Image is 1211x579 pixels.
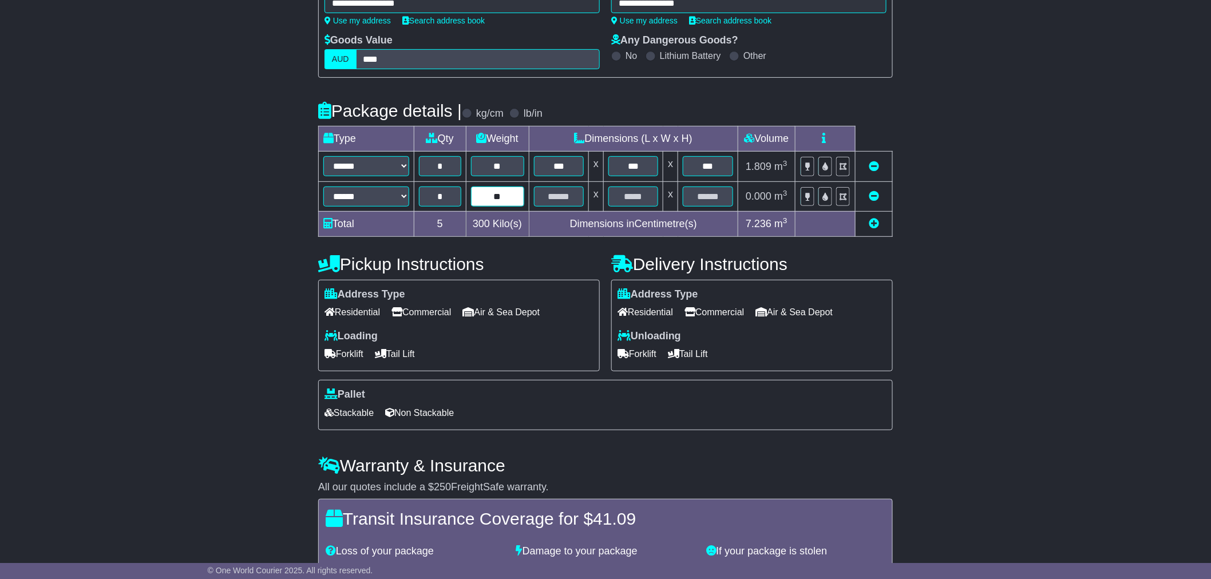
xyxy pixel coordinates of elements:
[324,388,365,401] label: Pallet
[319,211,414,236] td: Total
[611,34,738,47] label: Any Dangerous Goods?
[783,216,787,225] sup: 3
[626,50,637,61] label: No
[618,303,673,321] span: Residential
[746,191,771,202] span: 0.000
[589,181,604,211] td: x
[611,16,678,25] a: Use my address
[318,481,893,494] div: All our quotes include a $ FreightSafe warranty.
[414,126,466,152] td: Qty
[869,161,879,172] a: Remove this item
[783,159,787,168] sup: 3
[660,50,721,61] label: Lithium Battery
[414,211,466,236] td: 5
[618,330,681,343] label: Unloading
[391,303,451,321] span: Commercial
[324,34,393,47] label: Goods Value
[326,509,885,528] h4: Transit Insurance Coverage for $
[463,303,540,321] span: Air & Sea Depot
[320,545,510,558] div: Loss of your package
[476,108,504,120] label: kg/cm
[324,404,374,422] span: Stackable
[738,126,795,152] td: Volume
[385,404,454,422] span: Non Stackable
[524,108,543,120] label: lb/in
[324,288,405,301] label: Address Type
[774,161,787,172] span: m
[434,481,451,493] span: 250
[618,345,656,363] span: Forklift
[324,303,380,321] span: Residential
[510,545,701,558] div: Damage to your package
[774,191,787,202] span: m
[774,218,787,229] span: m
[663,181,678,211] td: x
[466,126,529,152] td: Weight
[663,152,678,181] td: x
[618,288,698,301] label: Address Type
[529,211,738,236] td: Dimensions in Centimetre(s)
[668,345,708,363] span: Tail Lift
[684,303,744,321] span: Commercial
[318,456,893,475] h4: Warranty & Insurance
[869,218,879,229] a: Add new item
[756,303,833,321] span: Air & Sea Depot
[466,211,529,236] td: Kilo(s)
[869,191,879,202] a: Remove this item
[746,218,771,229] span: 7.236
[701,545,891,558] div: If your package is stolen
[611,255,893,273] h4: Delivery Instructions
[318,255,600,273] h4: Pickup Instructions
[324,345,363,363] span: Forklift
[375,345,415,363] span: Tail Lift
[593,509,636,528] span: 41.09
[324,16,391,25] a: Use my address
[743,50,766,61] label: Other
[208,566,373,575] span: © One World Courier 2025. All rights reserved.
[324,49,357,69] label: AUD
[324,330,378,343] label: Loading
[319,126,414,152] td: Type
[473,218,490,229] span: 300
[746,161,771,172] span: 1.809
[529,126,738,152] td: Dimensions (L x W x H)
[402,16,485,25] a: Search address book
[783,189,787,197] sup: 3
[689,16,771,25] a: Search address book
[589,152,604,181] td: x
[318,101,462,120] h4: Package details |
